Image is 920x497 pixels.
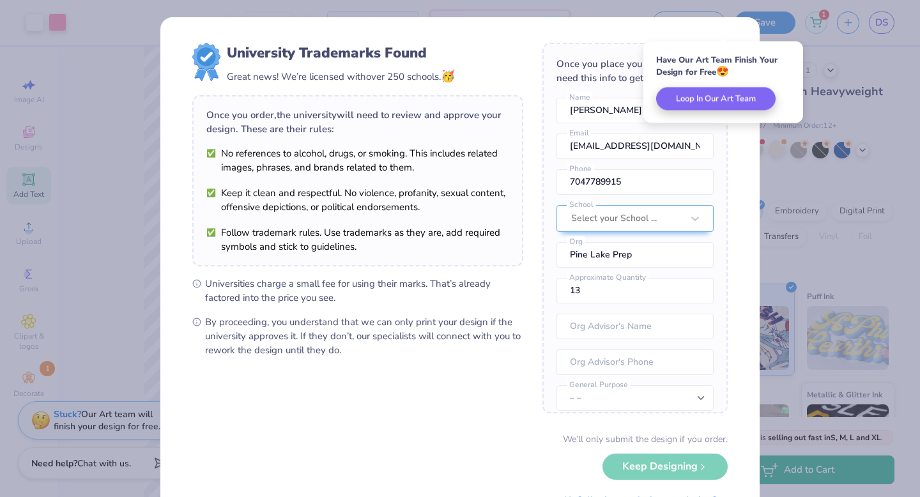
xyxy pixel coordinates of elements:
[556,242,714,268] input: Org
[206,108,509,136] div: Once you order, the university will need to review and approve your design. These are their rules:
[206,146,509,174] li: No references to alcohol, drugs, or smoking. This includes related images, phrases, and brands re...
[227,68,455,85] div: Great news! We’re licensed with over 250 schools.
[656,88,776,111] button: Loop In Our Art Team
[716,65,729,79] span: 😍
[556,57,714,85] div: Once you place your order, we’ll need this info to get their approval:
[556,134,714,159] input: Email
[656,54,790,78] div: Have Our Art Team Finish Your Design for Free
[556,278,714,303] input: Approximate Quantity
[206,226,509,254] li: Follow trademark rules. Use trademarks as they are, add required symbols and stick to guidelines.
[206,186,509,214] li: Keep it clean and respectful. No violence, profanity, sexual content, offensive depictions, or po...
[563,432,728,446] div: We’ll only submit the design if you order.
[205,315,523,357] span: By proceeding, you understand that we can only print your design if the university approves it. I...
[556,98,714,123] input: Name
[556,314,714,339] input: Org Advisor's Name
[556,169,714,195] input: Phone
[556,349,714,375] input: Org Advisor's Phone
[192,43,220,81] img: license-marks-badge.png
[227,43,455,63] div: University Trademarks Found
[441,68,455,84] span: 🥳
[205,277,523,305] span: Universities charge a small fee for using their marks. That’s already factored into the price you...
